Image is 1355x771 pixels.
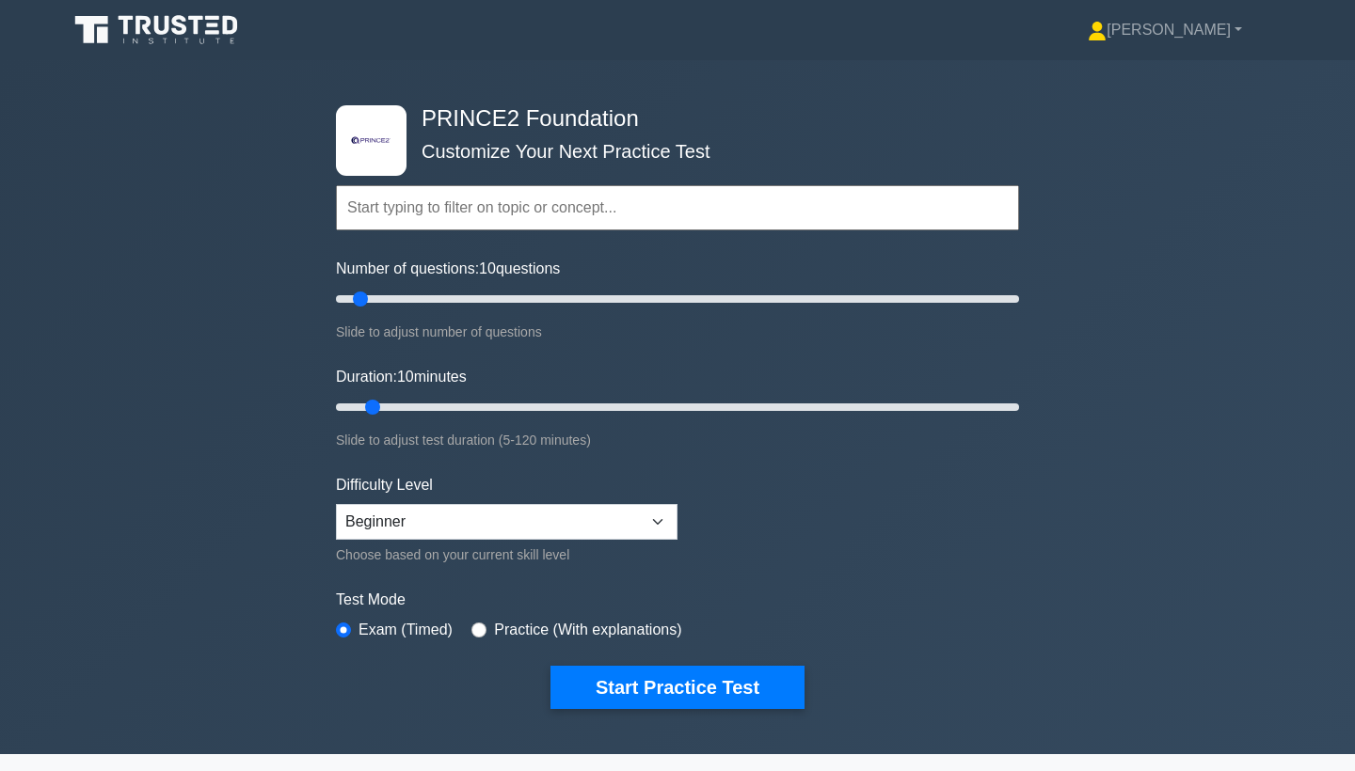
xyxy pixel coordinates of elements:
label: Test Mode [336,589,1019,611]
div: Choose based on your current skill level [336,543,677,566]
h4: PRINCE2 Foundation [414,105,927,133]
input: Start typing to filter on topic or concept... [336,185,1019,230]
div: Slide to adjust number of questions [336,321,1019,343]
div: Slide to adjust test duration (5-120 minutes) [336,429,1019,451]
label: Difficulty Level [336,474,433,496]
span: 10 [479,260,496,276]
label: Exam (Timed) [359,619,453,641]
span: 10 [397,369,414,385]
label: Practice (With explanations) [494,619,681,641]
a: [PERSON_NAME] [1043,11,1287,49]
label: Duration: minutes [336,366,467,388]
label: Number of questions: questions [336,258,560,280]
button: Start Practice Test [550,666,805,709]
